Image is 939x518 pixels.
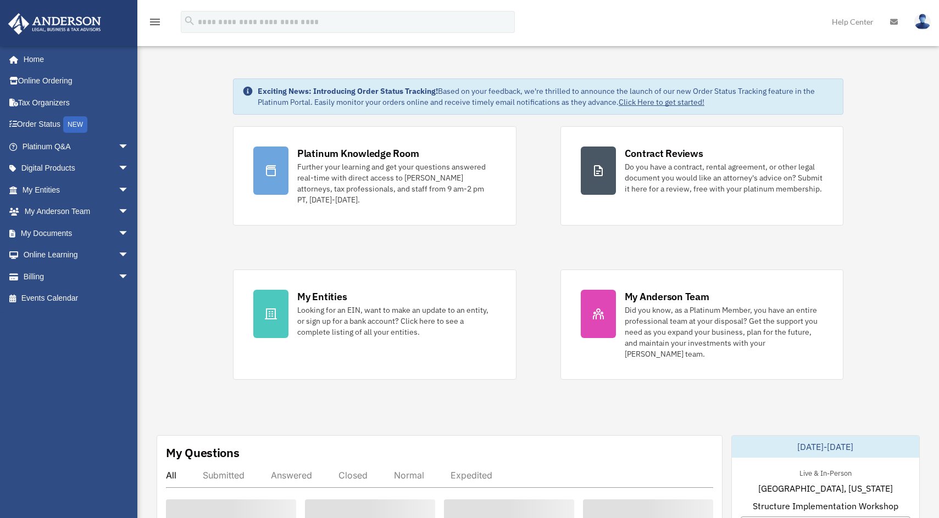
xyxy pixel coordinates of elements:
i: menu [148,15,162,29]
a: My Documentsarrow_drop_down [8,222,146,244]
a: My Anderson Teamarrow_drop_down [8,201,146,223]
a: My Entities Looking for an EIN, want to make an update to an entity, or sign up for a bank accoun... [233,269,516,380]
div: Expedited [451,470,492,481]
span: arrow_drop_down [118,266,140,288]
div: Looking for an EIN, want to make an update to an entity, or sign up for a bank account? Click her... [297,305,496,337]
div: Normal [394,470,424,481]
a: Order StatusNEW [8,114,146,136]
div: Platinum Knowledge Room [297,147,419,160]
a: Platinum Knowledge Room Further your learning and get your questions answered real-time with dire... [233,126,516,226]
span: [GEOGRAPHIC_DATA], [US_STATE] [758,482,893,495]
a: Home [8,48,140,70]
a: Events Calendar [8,288,146,309]
a: Online Learningarrow_drop_down [8,244,146,266]
a: My Anderson Team Did you know, as a Platinum Member, you have an entire professional team at your... [560,269,844,380]
span: arrow_drop_down [118,179,140,201]
div: Submitted [203,470,245,481]
div: Based on your feedback, we're thrilled to announce the launch of our new Order Status Tracking fe... [258,86,834,108]
div: [DATE]-[DATE] [732,436,919,458]
div: Did you know, as a Platinum Member, you have an entire professional team at your disposal? Get th... [625,305,824,359]
img: User Pic [914,14,931,30]
span: arrow_drop_down [118,244,140,267]
div: All [166,470,176,481]
div: My Anderson Team [625,290,709,303]
span: arrow_drop_down [118,157,140,180]
a: Tax Organizers [8,92,146,114]
div: My Entities [297,290,347,303]
span: arrow_drop_down [118,201,140,223]
div: Answered [271,470,312,481]
a: My Entitiesarrow_drop_down [8,179,146,201]
a: Billingarrow_drop_down [8,266,146,288]
div: Contract Reviews [625,147,703,160]
span: Structure Implementation Workshop [753,499,898,513]
strong: Exciting News: Introducing Order Status Tracking! [258,86,438,96]
span: arrow_drop_down [118,136,140,158]
a: Platinum Q&Aarrow_drop_down [8,136,146,157]
div: Live & In-Person [791,466,860,478]
a: menu [148,19,162,29]
a: Online Ordering [8,70,146,92]
div: My Questions [166,444,240,461]
div: Closed [338,470,368,481]
img: Anderson Advisors Platinum Portal [5,13,104,35]
div: Do you have a contract, rental agreement, or other legal document you would like an attorney's ad... [625,161,824,194]
a: Contract Reviews Do you have a contract, rental agreement, or other legal document you would like... [560,126,844,226]
a: Click Here to get started! [619,97,704,107]
div: NEW [63,116,87,133]
a: Digital Productsarrow_drop_down [8,157,146,179]
div: Further your learning and get your questions answered real-time with direct access to [PERSON_NAM... [297,161,496,205]
i: search [184,15,196,27]
span: arrow_drop_down [118,222,140,245]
